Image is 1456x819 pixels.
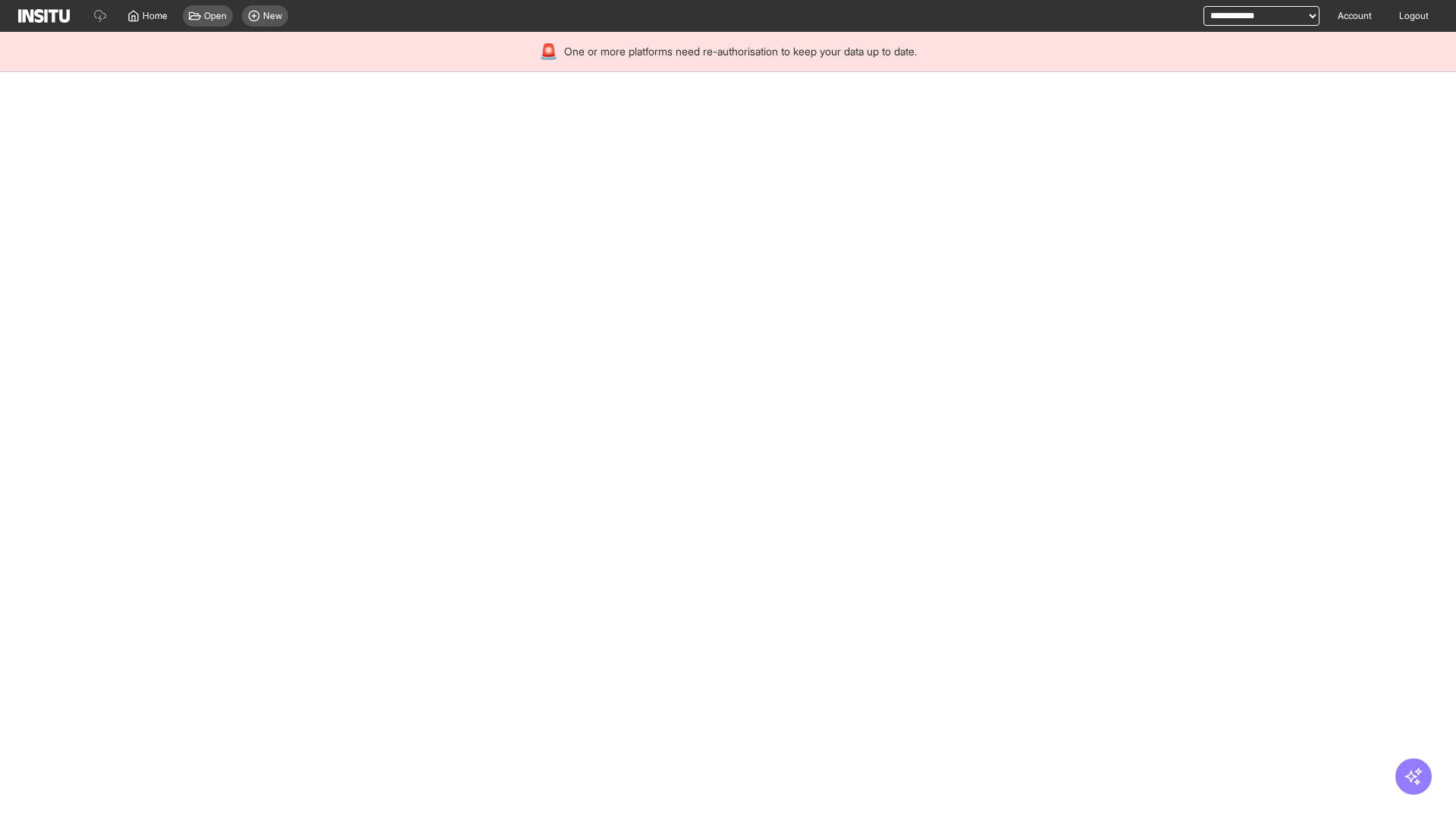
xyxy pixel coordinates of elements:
[564,44,917,59] span: One or more platforms need re-authorisation to keep your data up to date.
[204,10,227,22] span: Open
[143,10,168,22] span: Home
[263,10,282,22] span: New
[539,41,558,62] div: 🚨
[18,9,70,23] img: Logo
